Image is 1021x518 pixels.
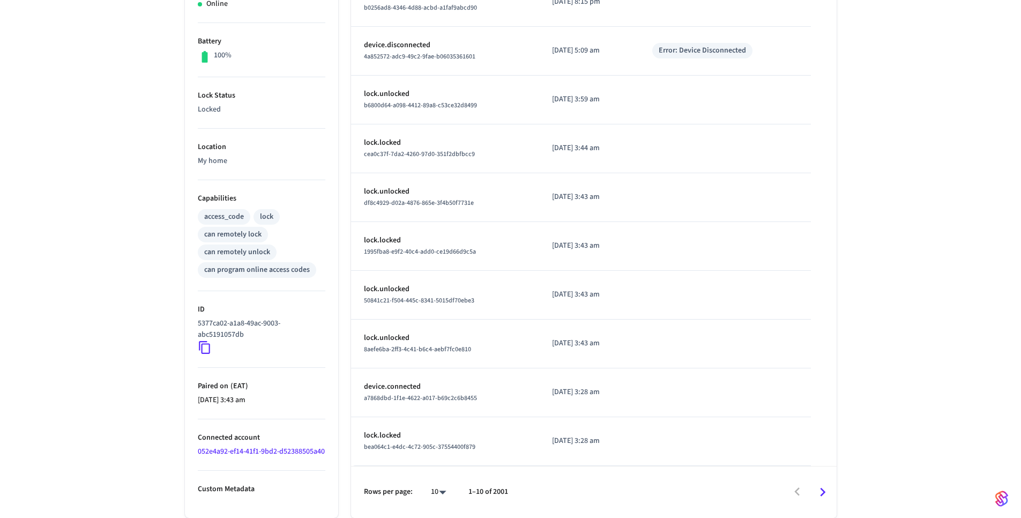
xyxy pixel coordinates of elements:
[198,142,325,153] p: Location
[198,304,325,315] p: ID
[364,247,476,256] span: 1995fba8-e9f2-40c4-add0-ce19d66d9c5a
[204,264,310,276] div: can program online access codes
[198,381,325,392] p: Paired on
[198,484,325,495] p: Custom Metadata
[552,435,627,447] p: [DATE] 3:28 am
[364,88,527,100] p: lock.unlocked
[364,101,477,110] span: b6800d64-a098-4412-89a8-c53ce32d8499
[364,430,527,441] p: lock.locked
[552,240,627,251] p: [DATE] 3:43 am
[364,186,527,197] p: lock.unlocked
[198,36,325,47] p: Battery
[552,289,627,300] p: [DATE] 3:43 am
[198,395,325,406] p: [DATE] 3:43 am
[364,40,527,51] p: device.disconnected
[552,45,627,56] p: [DATE] 5:09 am
[198,90,325,101] p: Lock Status
[552,191,627,203] p: [DATE] 3:43 am
[364,332,527,344] p: lock.unlocked
[810,479,835,505] button: Go to next page
[468,486,508,498] p: 1–10 of 2001
[198,432,325,443] p: Connected account
[364,284,527,295] p: lock.unlocked
[228,381,248,391] span: ( EAT )
[204,211,244,223] div: access_code
[198,193,325,204] p: Capabilities
[995,490,1008,507] img: SeamLogoGradient.69752ec5.svg
[214,50,232,61] p: 100%
[198,318,321,341] p: 5377ca02-a1a8-49ac-9003-abc5191057db
[364,198,474,208] span: df8c4929-d02a-4876-865e-3f4b50f7731e
[364,296,474,305] span: 50841c21-f504-445c-8341-5015df70ebe3
[364,442,475,452] span: bea064c1-e4dc-4c72-905c-37554400f879
[364,150,475,159] span: cea0c37f-7da2-4260-97d0-351f2dbfbcc9
[364,394,477,403] span: a7868dbd-1f1e-4622-a017-b69c2c6b8455
[260,211,273,223] div: lock
[552,338,627,349] p: [DATE] 3:43 am
[364,345,471,354] span: 8aefe6ba-2ff3-4c41-b6c4-aebf7fc0e810
[552,387,627,398] p: [DATE] 3:28 am
[198,446,325,457] a: 052e4a92-ef14-41f1-9bd2-d52388505a40
[364,486,413,498] p: Rows per page:
[552,143,627,154] p: [DATE] 3:44 am
[659,45,746,56] div: Error: Device Disconnected
[426,484,451,500] div: 10
[364,52,475,61] span: 4a852572-adc9-49c2-9fae-b06035361601
[204,229,262,240] div: can remotely lock
[364,137,527,149] p: lock.locked
[364,3,477,12] span: b0256ad8-4346-4d88-acbd-a1faf9abcd90
[198,156,325,167] p: My home
[364,235,527,246] p: lock.locked
[204,247,270,258] div: can remotely unlock
[198,104,325,115] p: Locked
[364,381,527,393] p: device.connected
[552,94,627,105] p: [DATE] 3:59 am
